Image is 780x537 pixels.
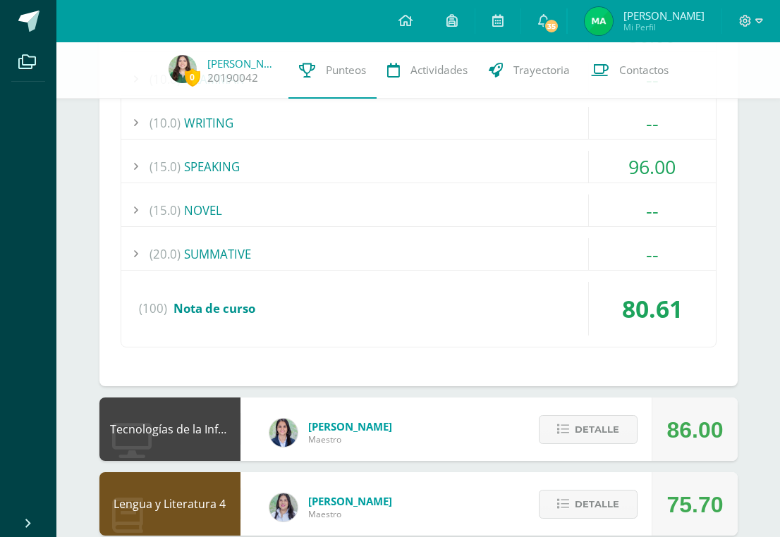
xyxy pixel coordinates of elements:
div: 86.00 [666,398,723,462]
div: -- [589,107,716,139]
span: Detalle [575,416,619,443]
span: Detalle [575,491,619,517]
img: 7d136978e960b05782fc5ad79635a2ab.png [585,7,613,35]
span: Nota de curso [173,300,255,316]
div: SPEAKING [121,151,716,183]
div: -- [589,238,716,270]
div: NOVEL [121,195,716,226]
a: Actividades [377,42,478,99]
div: Lengua y Literatura 4 [99,472,240,536]
span: (100) [139,282,167,335]
span: (20.0) [150,238,181,270]
span: [PERSON_NAME] [308,419,392,433]
div: WRITING [121,107,716,139]
span: (10.0) [150,107,181,139]
span: 35 [544,18,559,34]
span: (15.0) [150,151,181,183]
img: df6a3bad71d85cf97c4a6d1acf904499.png [269,493,298,521]
span: Actividades [410,63,468,78]
span: Punteos [326,63,366,78]
span: [PERSON_NAME] [308,494,392,508]
div: Tecnologías de la Información y la Comunicación 4 [99,397,240,461]
img: f33ff132a03c7b15a59ea2948964b5e9.png [169,55,197,83]
button: Detalle [539,490,638,519]
span: 0 [185,68,200,86]
span: Trayectoria [513,63,570,78]
a: Punteos [288,42,377,99]
img: 7489ccb779e23ff9f2c3e89c21f82ed0.png [269,419,298,447]
span: (15.0) [150,195,181,226]
span: Mi Perfil [623,21,705,33]
a: Trayectoria [478,42,580,99]
div: -- [589,195,716,226]
span: Contactos [619,63,669,78]
div: 75.70 [666,473,723,536]
a: [PERSON_NAME] [207,56,278,70]
span: [PERSON_NAME] [623,8,705,23]
a: Contactos [580,42,679,99]
span: Maestro [308,433,392,445]
div: 80.61 [589,282,716,335]
div: 96.00 [589,151,716,183]
div: SUMMATIVE [121,238,716,270]
button: Detalle [539,415,638,444]
span: Maestro [308,508,392,520]
a: 20190042 [207,70,258,85]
